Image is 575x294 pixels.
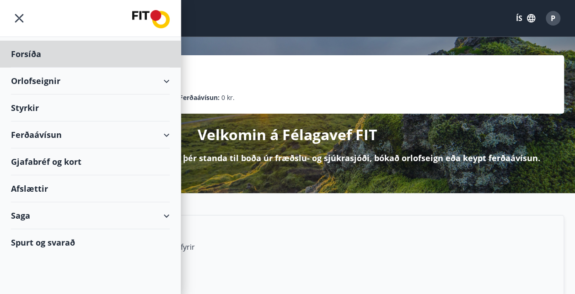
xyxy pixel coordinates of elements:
p: Hér getur þú sótt um þá styrki sem þér standa til boða úr fræðslu- og sjúkrasjóði, bókað orlofsei... [35,152,540,164]
img: union_logo [132,10,170,28]
div: Spurt og svarað [11,229,170,256]
button: ÍS [511,10,540,26]
button: P [542,7,564,29]
span: P [551,13,555,23]
p: Ferðaávísun : [179,93,220,103]
div: Afslættir [11,175,170,202]
div: Saga [11,202,170,229]
div: Ferðaávísun [11,121,170,148]
div: Orlofseignir [11,68,170,94]
div: Gjafabréf og kort [11,148,170,175]
p: Velkomin á Félagavef FIT [198,125,377,145]
button: menu [11,10,27,26]
div: Forsíða [11,41,170,68]
div: Styrkir [11,94,170,121]
span: 0 kr. [221,93,235,103]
